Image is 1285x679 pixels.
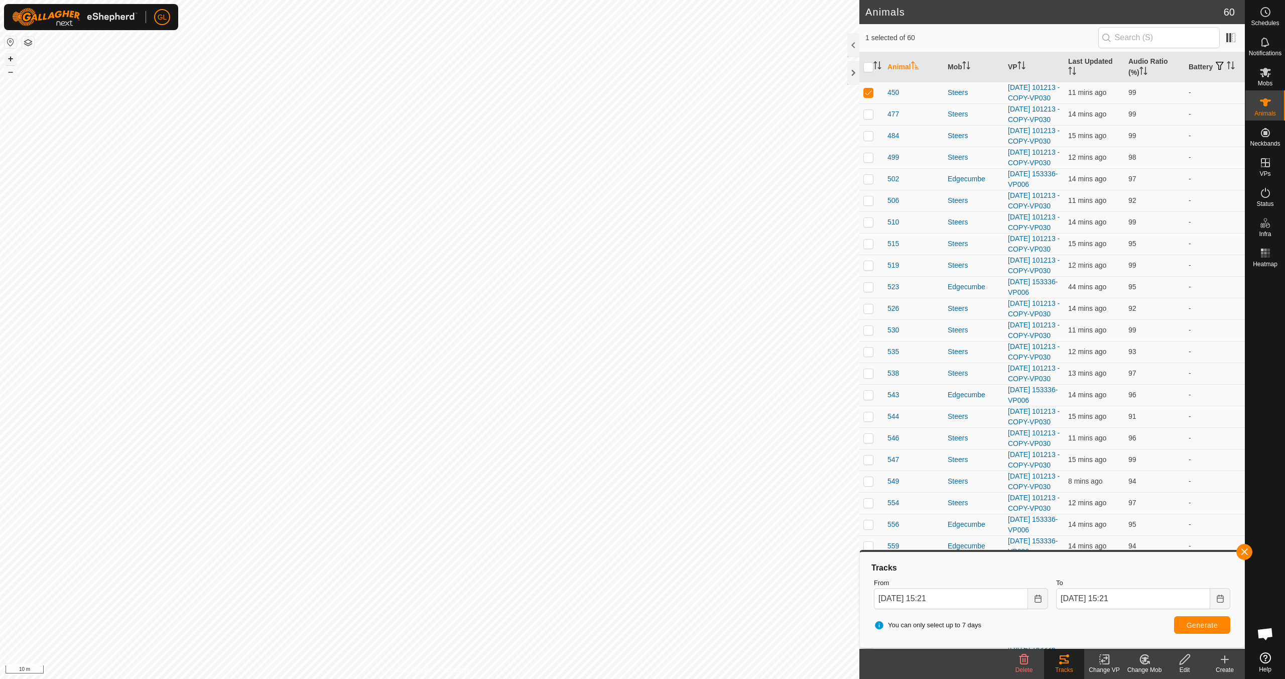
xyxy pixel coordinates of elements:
[1128,348,1136,356] span: 93
[1254,110,1276,117] span: Animals
[1008,299,1060,318] a: [DATE] 101213 - COPY-VP030
[1008,105,1060,124] a: [DATE] 101213 - COPY-VP030
[1068,304,1106,312] span: 2 Sept 2025, 3:06 pm
[1008,148,1060,167] a: [DATE] 101213 - COPY-VP030
[1128,542,1136,550] span: 94
[1068,132,1106,140] span: 2 Sept 2025, 3:06 pm
[887,368,899,379] span: 538
[1064,52,1124,82] th: Last Updated
[1068,477,1102,485] span: 2 Sept 2025, 3:12 pm
[1008,83,1060,102] a: [DATE] 101213 - COPY-VP030
[1185,82,1245,103] td: -
[1068,499,1106,507] span: 2 Sept 2025, 3:08 pm
[1068,261,1106,269] span: 2 Sept 2025, 3:08 pm
[948,390,1000,400] div: Edgecumbe
[948,541,1000,551] div: Edgecumbe
[948,498,1000,508] div: Steers
[1068,542,1106,550] span: 2 Sept 2025, 3:06 pm
[865,6,1224,18] h2: Animals
[948,455,1000,465] div: Steers
[1251,20,1279,26] span: Schedules
[874,620,981,630] span: You can only select up to 7 days
[865,33,1098,43] span: 1 selected of 60
[1068,68,1076,76] p-sorticon: Activate to sort
[440,666,469,675] a: Contact Us
[1068,175,1106,183] span: 2 Sept 2025, 3:06 pm
[1128,391,1136,399] span: 96
[1185,384,1245,406] td: -
[1185,319,1245,341] td: -
[158,12,167,23] span: GL
[948,195,1000,206] div: Steers
[1185,255,1245,276] td: -
[1068,196,1106,204] span: 2 Sept 2025, 3:10 pm
[948,519,1000,530] div: Edgecumbe
[1224,5,1235,20] span: 60
[1210,588,1230,609] button: Choose Date
[887,195,899,206] span: 506
[1068,456,1106,464] span: 2 Sept 2025, 3:06 pm
[948,217,1000,228] div: Steers
[1185,363,1245,384] td: -
[948,325,1000,335] div: Steers
[1185,535,1245,557] td: -
[1185,52,1245,82] th: Battery
[911,63,919,71] p-sorticon: Activate to sort
[1068,218,1106,226] span: 2 Sept 2025, 3:07 pm
[1044,665,1084,674] div: Tracks
[1008,343,1060,361] a: [DATE] 101213 - COPY-VP030
[1068,434,1106,442] span: 2 Sept 2025, 3:10 pm
[1008,472,1060,491] a: [DATE] 101213 - COPY-VP030
[1004,52,1064,82] th: VP
[1008,127,1060,145] a: [DATE] 101213 - COPY-VP030
[1185,233,1245,255] td: -
[887,541,899,551] span: 559
[887,109,899,120] span: 477
[1008,170,1058,188] a: [DATE] 153336-VP006
[887,239,899,249] span: 515
[1249,50,1281,56] span: Notifications
[887,131,899,141] span: 484
[1259,231,1271,237] span: Infra
[1258,80,1272,86] span: Mobs
[1068,110,1106,118] span: 2 Sept 2025, 3:07 pm
[1008,278,1058,296] a: [DATE] 153336-VP006
[1256,201,1273,207] span: Status
[1128,132,1136,140] span: 99
[1187,621,1218,629] span: Generate
[948,476,1000,487] div: Steers
[948,109,1000,120] div: Steers
[1128,218,1136,226] span: 99
[1008,494,1060,512] a: [DATE] 101213 - COPY-VP030
[1253,261,1277,267] span: Heatmap
[887,498,899,508] span: 554
[1128,412,1136,420] span: 91
[887,174,899,184] span: 502
[962,63,970,71] p-sorticon: Activate to sort
[887,87,899,98] span: 450
[883,52,944,82] th: Animal
[5,66,17,78] button: –
[12,8,138,26] img: Gallagher Logo
[1185,103,1245,125] td: -
[1008,235,1060,253] a: [DATE] 101213 - COPY-VP030
[1008,386,1058,404] a: [DATE] 153336-VP006
[1008,364,1060,383] a: [DATE] 101213 - COPY-VP030
[1259,666,1271,672] span: Help
[1124,665,1165,674] div: Change Mob
[887,433,899,443] span: 546
[1128,153,1136,161] span: 98
[1128,304,1136,312] span: 92
[887,347,899,357] span: 535
[1185,492,1245,514] td: -
[1139,68,1147,76] p-sorticon: Activate to sort
[1008,407,1060,426] a: [DATE] 101213 - COPY-VP030
[944,52,1004,82] th: Mob
[948,347,1000,357] div: Steers
[1185,449,1245,471] td: -
[887,152,899,163] span: 499
[1128,110,1136,118] span: 99
[1185,471,1245,492] td: -
[1068,412,1106,420] span: 2 Sept 2025, 3:06 pm
[1008,537,1058,555] a: [DATE] 153336-VP006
